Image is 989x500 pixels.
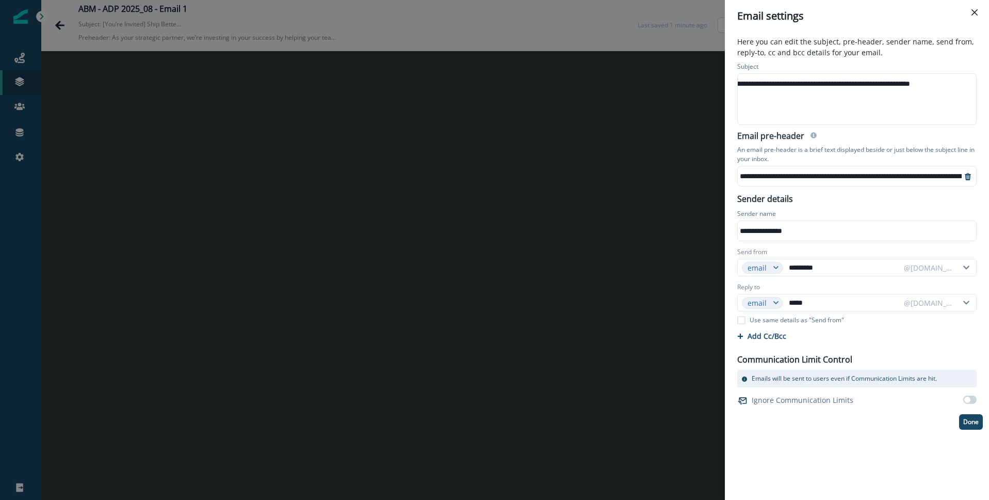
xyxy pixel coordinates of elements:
[748,298,768,308] div: email
[737,209,776,221] p: Sender name
[750,316,844,325] p: Use same details as "Send from"
[748,262,768,273] div: email
[963,418,979,426] p: Done
[904,298,953,308] div: @[DOMAIN_NAME]
[731,191,799,205] p: Sender details
[966,4,983,21] button: Close
[737,62,758,73] p: Subject
[737,331,786,341] button: Add Cc/Bcc
[737,8,977,24] div: Email settings
[737,143,977,166] p: An email pre-header is a brief text displayed beside or just below the subject line in your inbox.
[752,374,937,383] p: Emails will be sent to users even if Communication Limits are hit.
[737,283,760,292] label: Reply to
[904,262,953,273] div: @[DOMAIN_NAME]
[737,353,852,366] p: Communication Limit Control
[731,36,983,60] p: Here you can edit the subject, pre-header, sender name, send from, reply-to, cc and bcc details f...
[737,131,804,143] h2: Email pre-header
[959,414,983,430] button: Done
[752,395,853,405] p: Ignore Communication Limits
[737,247,767,257] label: Send from
[964,173,972,181] svg: remove-preheader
